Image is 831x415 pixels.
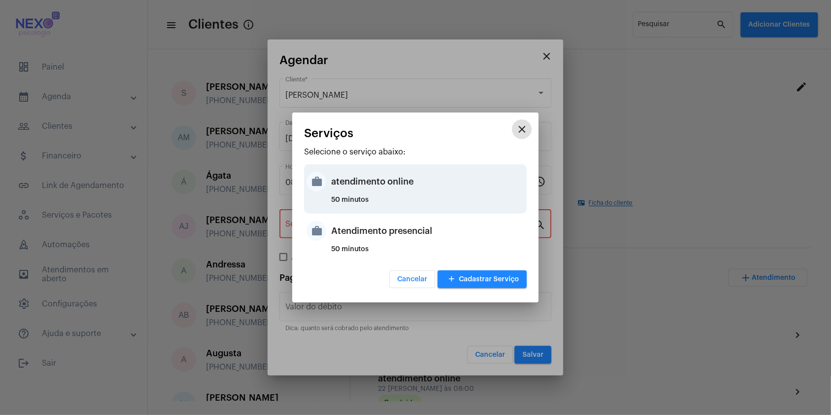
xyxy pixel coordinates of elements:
div: 50 minutos [331,196,524,211]
mat-icon: work [307,221,326,241]
mat-icon: work [307,172,326,191]
mat-icon: close [516,123,528,135]
p: Selecione o serviço abaixo: [304,148,527,156]
button: Cadastrar Serviço [438,270,527,288]
div: Atendimento presencial [331,216,524,246]
button: Cancelar [389,270,435,288]
mat-icon: add [446,273,457,286]
span: Cancelar [397,276,427,283]
span: Serviços [304,127,353,140]
div: atendimento online [331,167,524,196]
span: Cadastrar Serviço [446,276,519,283]
div: 50 minutos [331,246,524,261]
